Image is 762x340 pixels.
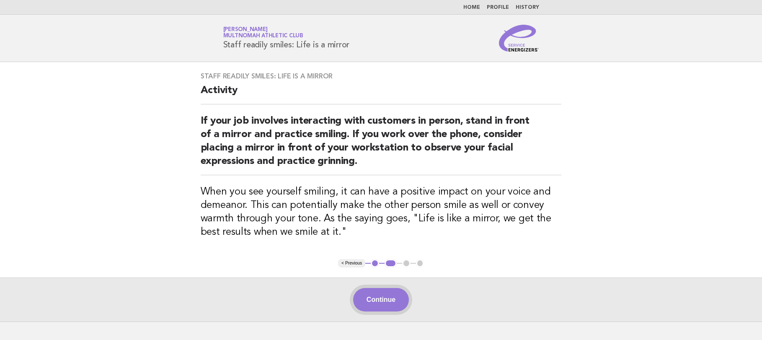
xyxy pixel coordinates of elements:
[516,5,539,10] a: History
[223,27,303,39] a: [PERSON_NAME]Multnomah Athletic Club
[487,5,509,10] a: Profile
[201,84,562,104] h2: Activity
[338,259,365,267] button: < Previous
[201,114,562,175] h2: If your job involves interacting with customers in person, stand in front of a mirror and practic...
[223,27,350,49] h1: Staff readily smiles: Life is a mirror
[499,25,539,52] img: Service Energizers
[353,288,409,311] button: Continue
[463,5,480,10] a: Home
[385,259,397,267] button: 2
[223,34,303,39] span: Multnomah Athletic Club
[201,72,562,80] h3: Staff readily smiles: Life is a mirror
[201,185,562,239] h3: When you see yourself smiling, it can have a positive impact on your voice and demeanor. This can...
[371,259,379,267] button: 1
